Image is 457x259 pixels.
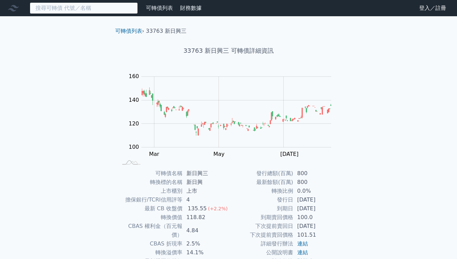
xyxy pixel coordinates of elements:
[186,204,208,213] div: 135.55
[414,3,452,14] a: 登入／註冊
[129,144,139,150] tspan: 100
[180,5,202,11] a: 財務數據
[129,73,139,79] tspan: 160
[118,178,182,187] td: 轉換標的名稱
[129,97,139,103] tspan: 140
[146,5,173,11] a: 可轉債列表
[118,213,182,222] td: 轉換價值
[125,73,341,157] g: Chart
[118,239,182,248] td: CBAS 折現率
[229,213,293,222] td: 到期賣回價格
[293,195,339,204] td: [DATE]
[118,169,182,178] td: 可轉債名稱
[293,231,339,239] td: 101.51
[293,204,339,213] td: [DATE]
[293,213,339,222] td: 100.0
[182,195,229,204] td: 4
[118,204,182,213] td: 最新 CB 收盤價
[293,178,339,187] td: 800
[229,239,293,248] td: 詳細發行辦法
[229,169,293,178] td: 發行總額(百萬)
[149,151,159,157] tspan: Mar
[293,187,339,195] td: 0.0%
[129,120,139,127] tspan: 120
[229,204,293,213] td: 到期日
[146,27,186,35] li: 33763 新日興三
[182,248,229,257] td: 14.1%
[229,231,293,239] td: 下次提前賣回價格
[118,248,182,257] td: 轉換溢價率
[229,178,293,187] td: 最新餘額(百萬)
[297,249,308,256] a: 連結
[118,195,182,204] td: 擔保銀行/TCRI信用評等
[208,206,228,211] span: (+2.2%)
[30,2,138,14] input: 搜尋可轉債 代號／名稱
[280,151,299,157] tspan: [DATE]
[182,169,229,178] td: 新日興三
[229,195,293,204] td: 發行日
[297,240,308,247] a: 連結
[118,187,182,195] td: 上市櫃別
[118,222,182,239] td: CBAS 權利金（百元報價）
[115,27,144,35] li: ›
[182,187,229,195] td: 上市
[213,151,225,157] tspan: May
[293,222,339,231] td: [DATE]
[115,28,142,34] a: 可轉債列表
[182,178,229,187] td: 新日興
[110,46,348,55] h1: 33763 新日興三 可轉債詳細資訊
[229,222,293,231] td: 下次提前賣回日
[229,248,293,257] td: 公開說明書
[182,239,229,248] td: 2.5%
[229,187,293,195] td: 轉換比例
[293,169,339,178] td: 800
[182,213,229,222] td: 118.82
[182,222,229,239] td: 4.84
